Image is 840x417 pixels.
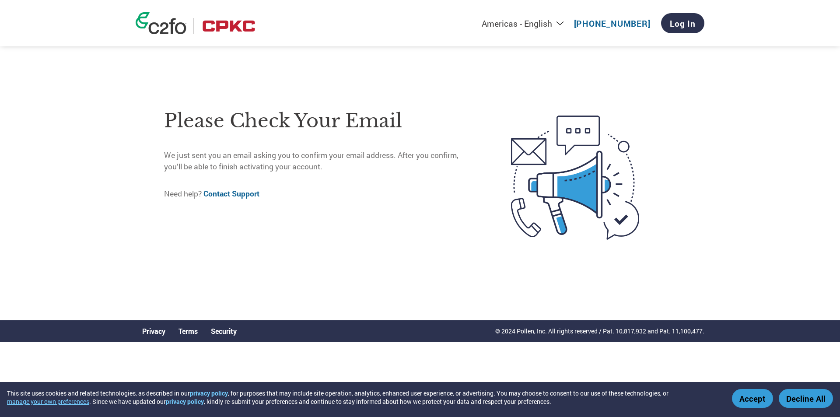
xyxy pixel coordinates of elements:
[7,397,89,406] button: manage your own preferences
[7,389,719,406] div: This site uses cookies and related technologies, as described in our , for purposes that may incl...
[574,18,651,29] a: [PHONE_NUMBER]
[190,389,228,397] a: privacy policy
[164,188,474,200] p: Need help?
[495,326,704,336] p: © 2024 Pollen, Inc. All rights reserved / Pat. 10,817,932 and Pat. 11,100,477.
[142,326,165,336] a: Privacy
[164,150,474,173] p: We just sent you an email asking you to confirm your email address. After you confirm, you’ll be ...
[200,18,258,34] img: CPKC
[203,189,259,199] a: Contact Support
[136,12,186,34] img: c2fo logo
[732,389,773,408] button: Accept
[661,13,704,33] a: Log In
[211,326,237,336] a: Security
[178,326,198,336] a: Terms
[164,107,474,135] h1: Please check your email
[474,100,676,256] img: open-email
[779,389,833,408] button: Decline All
[166,397,204,406] a: privacy policy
